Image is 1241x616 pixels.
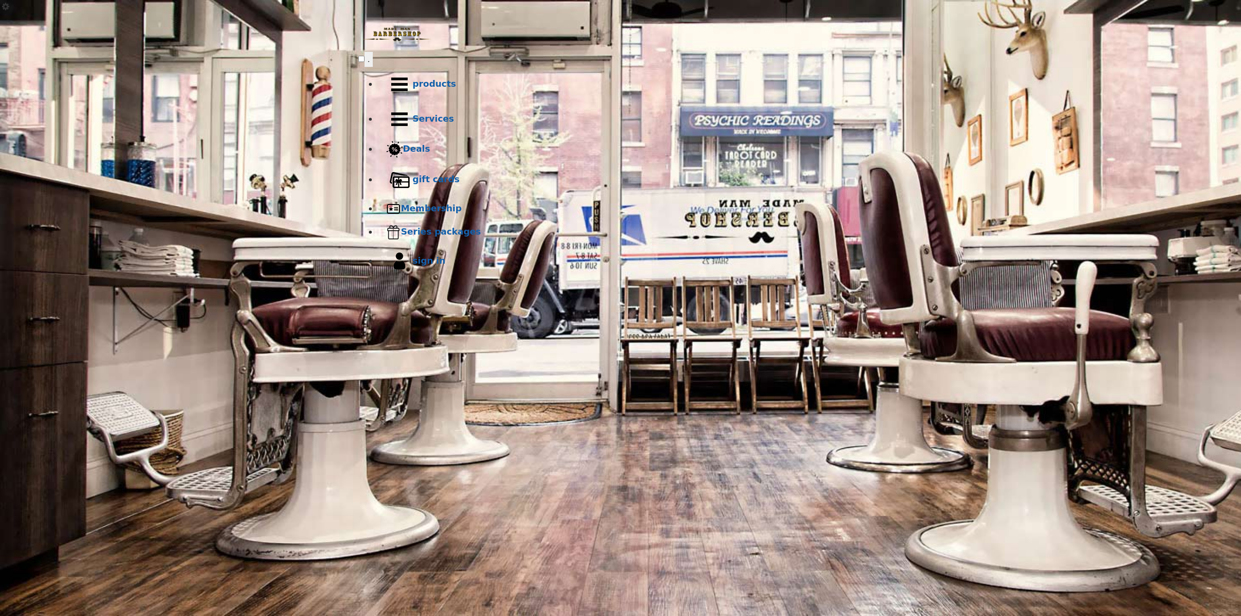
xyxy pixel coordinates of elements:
img: sign in [386,248,413,274]
a: Gift cardsgift cards [378,162,883,197]
b: gift cards [413,174,460,184]
b: Deals [403,143,430,154]
b: Membership [401,203,461,213]
b: Series packages [401,226,481,237]
a: sign insign in [378,244,883,279]
a: ServicesServices [378,102,883,137]
img: Services [386,106,413,132]
img: Products [386,71,413,97]
a: DealsDeals [378,137,883,162]
img: Series packages [386,225,401,239]
img: Gift cards [386,167,413,193]
b: sign in [413,255,445,266]
b: Services [413,113,454,124]
img: Deals [386,141,403,158]
a: Series packagesSeries packages [378,221,883,244]
input: menu toggle [358,56,365,62]
a: Productsproducts [378,67,883,102]
img: Membership [386,202,401,216]
a: MembershipMembership [378,197,883,221]
img: Made Man Barbershop logo [358,19,436,50]
b: products [413,79,456,89]
span: . [367,54,370,64]
button: menu toggle [365,52,373,67]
